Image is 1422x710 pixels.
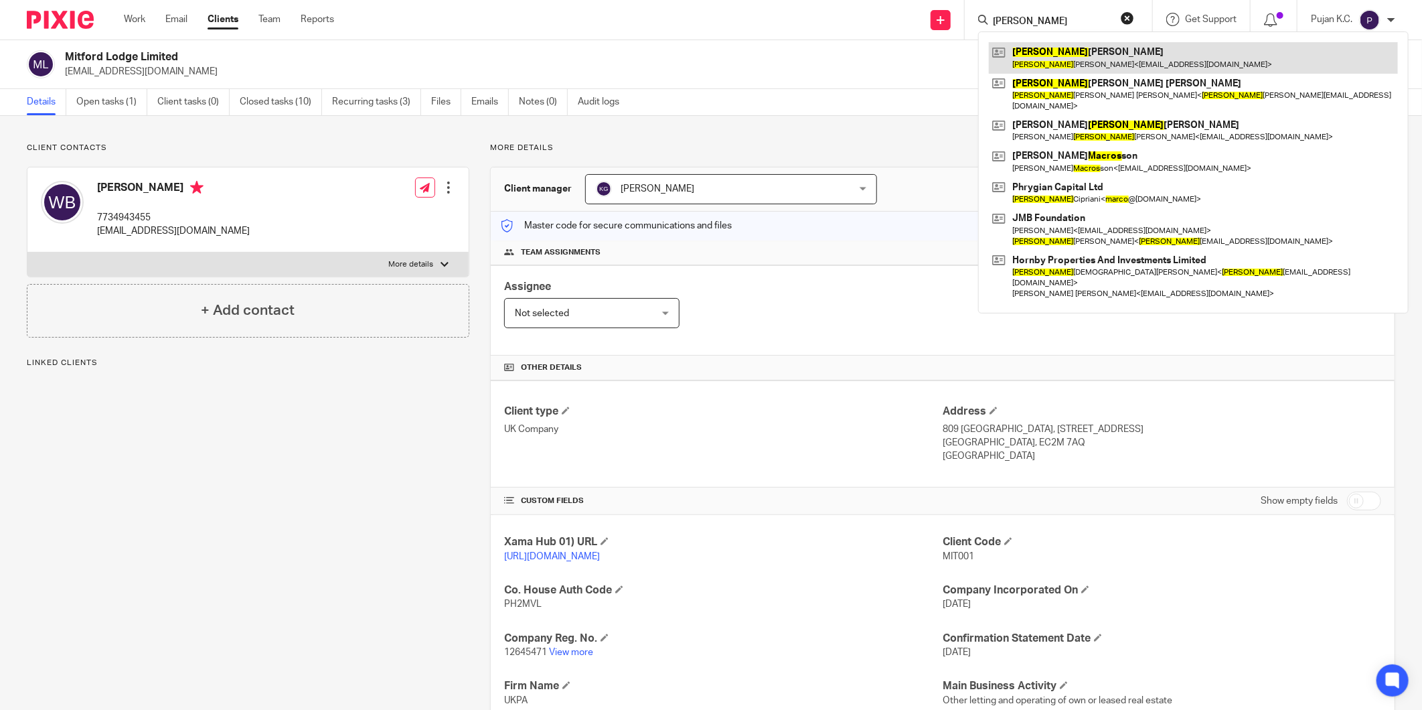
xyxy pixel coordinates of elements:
[578,89,629,115] a: Audit logs
[1261,494,1338,508] label: Show empty fields
[943,696,1172,705] span: Other letting and operating of own or leased real estate
[943,405,1381,419] h4: Address
[521,247,601,258] span: Team assignments
[471,89,509,115] a: Emails
[240,89,322,115] a: Closed tasks (10)
[76,89,147,115] a: Open tasks (1)
[549,648,593,657] a: View more
[490,143,1395,153] p: More details
[332,89,421,115] a: Recurring tasks (3)
[504,696,528,705] span: UKPA
[943,423,1381,436] p: 809 [GEOGRAPHIC_DATA], [STREET_ADDRESS]
[124,13,145,26] a: Work
[596,181,612,197] img: svg%3E
[504,281,551,292] span: Assignee
[208,13,238,26] a: Clients
[65,50,983,64] h2: Mitford Lodge Limited
[504,679,943,693] h4: Firm Name
[515,309,569,318] span: Not selected
[41,181,84,224] img: svg%3E
[27,358,469,368] p: Linked clients
[97,224,250,238] p: [EMAIL_ADDRESS][DOMAIN_NAME]
[943,552,974,561] span: MIT001
[621,184,694,194] span: [PERSON_NAME]
[27,89,66,115] a: Details
[504,535,943,549] h4: Xama Hub 01) URL
[943,436,1381,449] p: [GEOGRAPHIC_DATA], EC2M 7AQ
[943,648,971,657] span: [DATE]
[943,632,1381,646] h4: Confirmation Statement Date
[301,13,334,26] a: Reports
[65,65,1213,78] p: [EMAIL_ADDRESS][DOMAIN_NAME]
[190,181,204,194] i: Primary
[943,583,1381,597] h4: Company Incorporated On
[943,679,1381,693] h4: Main Business Activity
[943,535,1381,549] h4: Client Code
[27,11,94,29] img: Pixie
[27,50,55,78] img: svg%3E
[431,89,461,115] a: Files
[521,362,582,373] span: Other details
[389,259,434,270] p: More details
[992,16,1112,28] input: Search
[943,449,1381,463] p: [GEOGRAPHIC_DATA]
[504,182,572,196] h3: Client manager
[1185,15,1237,24] span: Get Support
[504,599,542,609] span: PH2MVL
[1311,13,1352,26] p: Pujan K.C.
[504,632,943,646] h4: Company Reg. No.
[519,89,568,115] a: Notes (0)
[504,552,600,561] a: [URL][DOMAIN_NAME]
[504,648,547,657] span: 12645471
[943,599,971,609] span: [DATE]
[501,219,732,232] p: Master code for secure communications and files
[504,496,943,506] h4: CUSTOM FIELDS
[504,423,943,436] p: UK Company
[504,583,943,597] h4: Co. House Auth Code
[1359,9,1380,31] img: svg%3E
[1121,11,1134,25] button: Clear
[258,13,281,26] a: Team
[201,300,295,321] h4: + Add contact
[504,405,943,419] h4: Client type
[97,181,250,198] h4: [PERSON_NAME]
[157,89,230,115] a: Client tasks (0)
[27,143,469,153] p: Client contacts
[165,13,187,26] a: Email
[97,211,250,224] p: 7734943455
